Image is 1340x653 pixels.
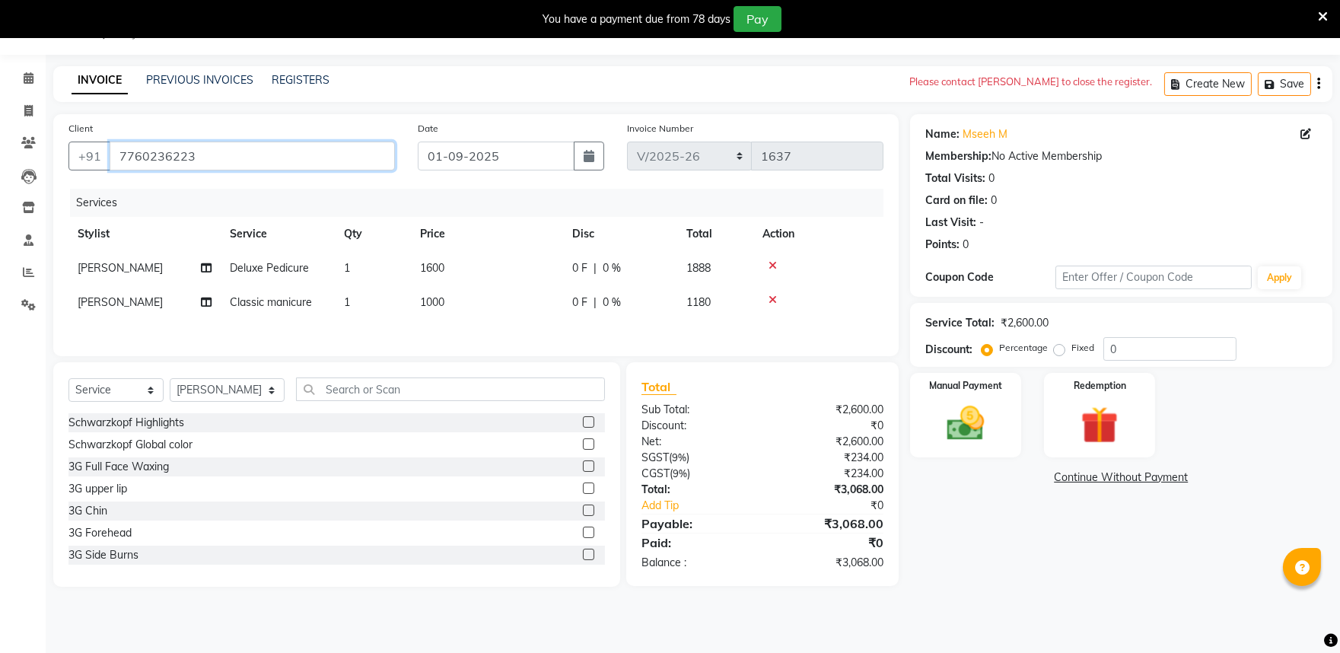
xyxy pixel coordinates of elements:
[1001,315,1049,331] div: ₹2,600.00
[68,525,132,541] div: 3G Forehead
[672,451,686,463] span: 9%
[68,481,127,497] div: 3G upper lip
[78,261,163,275] span: [PERSON_NAME]
[762,434,895,450] div: ₹2,600.00
[70,189,895,217] div: Services
[627,122,693,135] label: Invoice Number
[78,295,163,309] span: [PERSON_NAME]
[572,260,587,276] span: 0 F
[630,402,762,418] div: Sub Total:
[68,547,138,563] div: 3G Side Burns
[925,215,976,231] div: Last Visit:
[1055,266,1252,289] input: Enter Offer / Coupon Code
[272,73,329,87] a: REGISTERS
[762,450,895,466] div: ₹234.00
[925,269,1056,285] div: Coupon Code
[673,467,687,479] span: 9%
[68,437,193,453] div: Schwarzkopf Global color
[630,534,762,552] div: Paid:
[641,451,669,464] span: SGST
[68,217,221,251] th: Stylist
[630,418,762,434] div: Discount:
[686,261,711,275] span: 1888
[221,217,335,251] th: Service
[963,237,969,253] div: 0
[1071,341,1094,355] label: Fixed
[641,467,670,480] span: CGST
[344,295,350,309] span: 1
[296,377,605,401] input: Search or Scan
[1074,379,1126,393] label: Redemption
[68,142,111,170] button: +91
[925,170,985,186] div: Total Visits:
[418,122,438,135] label: Date
[230,295,312,309] span: Classic manicure
[1164,72,1252,96] button: Create New
[1258,72,1311,96] button: Save
[988,170,995,186] div: 0
[686,295,711,309] span: 1180
[72,67,128,94] a: INVOICE
[630,555,762,571] div: Balance :
[935,402,996,445] img: _cash.svg
[630,514,762,533] div: Payable:
[1258,266,1301,289] button: Apply
[68,459,169,475] div: 3G Full Face Waxing
[630,450,762,466] div: ( )
[420,261,444,275] span: 1600
[420,295,444,309] span: 1000
[335,217,411,251] th: Qty
[630,482,762,498] div: Total:
[925,148,1317,164] div: No Active Membership
[677,217,753,251] th: Total
[762,418,895,434] div: ₹0
[68,503,107,519] div: 3G Chin
[572,295,587,311] span: 0 F
[1069,402,1130,448] img: _gift.svg
[753,217,883,251] th: Action
[991,193,997,209] div: 0
[563,217,677,251] th: Disc
[762,466,895,482] div: ₹234.00
[925,342,972,358] div: Discount:
[630,466,762,482] div: ( )
[110,142,395,170] input: Search by Name/Mobile/Email/Code
[344,261,350,275] span: 1
[762,514,895,533] div: ₹3,068.00
[641,379,676,395] span: Total
[925,126,960,142] div: Name:
[68,415,184,431] div: Schwarzkopf Highlights
[594,260,597,276] span: |
[925,237,960,253] div: Points:
[979,215,984,231] div: -
[630,434,762,450] div: Net:
[925,193,988,209] div: Card on file:
[230,261,309,275] span: Deluxe Pedicure
[603,260,621,276] span: 0 %
[603,295,621,311] span: 0 %
[762,534,895,552] div: ₹0
[929,379,1002,393] label: Manual Payment
[630,498,785,514] a: Add Tip
[68,122,93,135] label: Client
[963,126,1007,142] a: Mseeh M
[146,73,253,87] a: PREVIOUS INVOICES
[411,217,563,251] th: Price
[734,6,781,32] button: Pay
[762,402,895,418] div: ₹2,600.00
[925,148,991,164] div: Membership:
[999,341,1048,355] label: Percentage
[543,11,730,27] div: You have a payment due from 78 days
[762,482,895,498] div: ₹3,068.00
[909,66,1152,98] div: Please contact [PERSON_NAME] to close the register.
[913,470,1329,486] a: Continue Without Payment
[594,295,597,311] span: |
[785,498,895,514] div: ₹0
[762,555,895,571] div: ₹3,068.00
[925,315,995,331] div: Service Total:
